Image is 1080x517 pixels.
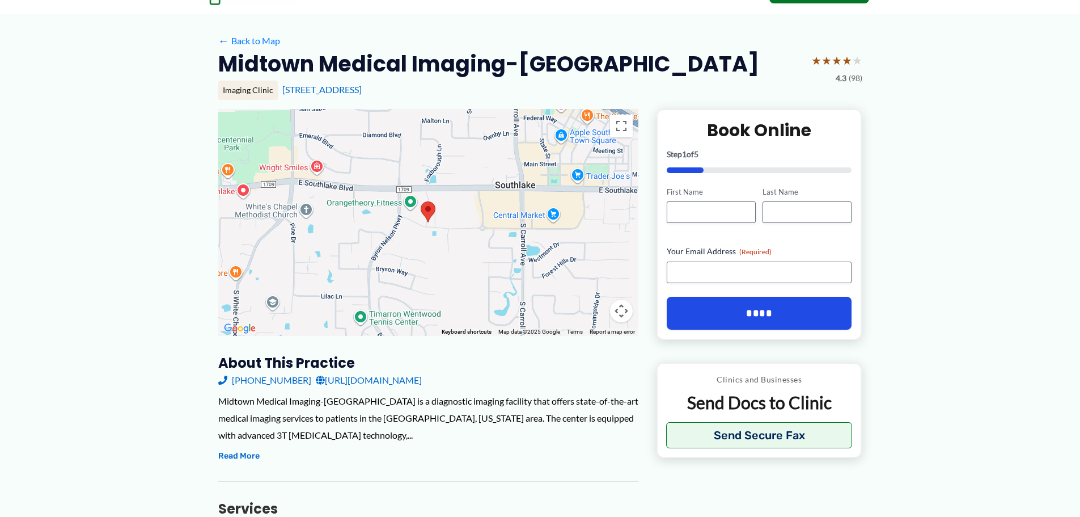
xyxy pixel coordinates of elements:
[694,149,698,159] span: 5
[667,187,756,197] label: First Name
[218,81,278,100] div: Imaging Clinic
[739,247,772,256] span: (Required)
[218,35,229,46] span: ←
[610,300,633,322] button: Map camera controls
[221,321,259,336] img: Google
[442,328,492,336] button: Keyboard shortcuts
[836,71,846,86] span: 4.3
[667,150,852,158] p: Step of
[498,329,560,335] span: Map data ©2025 Google
[821,50,832,71] span: ★
[666,372,853,387] p: Clinics and Businesses
[682,149,687,159] span: 1
[667,119,852,141] h2: Book Online
[842,50,852,71] span: ★
[218,393,638,443] div: Midtown Medical Imaging-[GEOGRAPHIC_DATA] is a diagnostic imaging facility that offers state-of-t...
[316,372,422,389] a: [URL][DOMAIN_NAME]
[218,32,280,49] a: ←Back to Map
[832,50,842,71] span: ★
[218,449,260,463] button: Read More
[590,329,635,335] a: Report a map error
[218,50,759,78] h2: Midtown Medical Imaging-[GEOGRAPHIC_DATA]
[221,321,259,336] a: Open this area in Google Maps (opens a new window)
[666,422,853,448] button: Send Secure Fax
[849,71,862,86] span: (98)
[282,84,362,95] a: [STREET_ADDRESS]
[218,372,311,389] a: [PHONE_NUMBER]
[610,115,633,137] button: Toggle fullscreen view
[567,329,583,335] a: Terms (opens in new tab)
[811,50,821,71] span: ★
[666,392,853,414] p: Send Docs to Clinic
[667,246,852,257] label: Your Email Address
[763,187,852,197] label: Last Name
[852,50,862,71] span: ★
[218,354,638,372] h3: About this practice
